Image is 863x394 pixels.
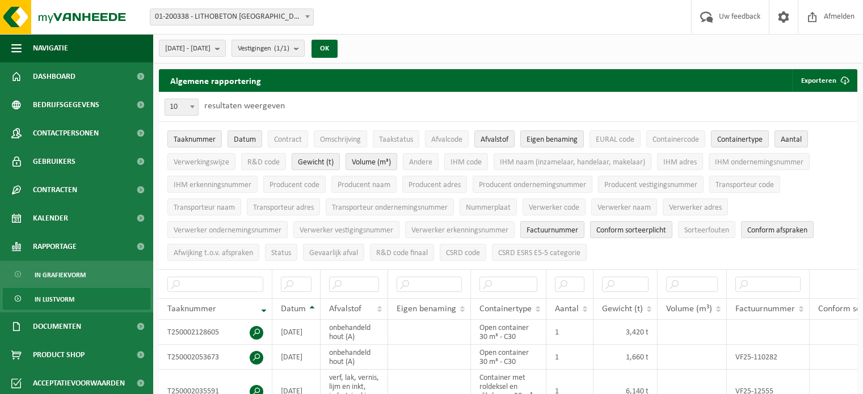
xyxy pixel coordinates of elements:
button: IHM codeIHM code: Activate to sort [444,153,488,170]
span: Verwerker ondernemingsnummer [174,226,281,235]
span: Verwerker vestigingsnummer [300,226,393,235]
span: Nummerplaat [466,204,511,212]
button: EURAL codeEURAL code: Activate to sort [590,130,641,147]
span: Verwerker adres [669,204,722,212]
button: OK [311,40,338,58]
button: Producent codeProducent code: Activate to sort [263,176,326,193]
button: Verwerker codeVerwerker code: Activate to sort [523,198,586,215]
button: AndereAndere: Activate to sort [403,153,439,170]
button: CSRD codeCSRD code: Activate to sort [440,244,486,261]
button: Gewicht (t)Gewicht (t): Activate to sort [292,153,340,170]
td: VF25-110282 [727,345,810,370]
button: TaakstatusTaakstatus: Activate to sort [373,130,419,147]
span: Producent ondernemingsnummer [479,181,586,189]
td: 1 [546,320,593,345]
span: R&D code finaal [376,249,428,257]
span: Afwijking t.o.v. afspraken [174,249,253,257]
button: Producent ondernemingsnummerProducent ondernemingsnummer: Activate to sort [473,176,592,193]
span: Containertype [479,304,532,313]
span: Gebruikers [33,147,75,176]
span: Volume (m³) [666,304,712,313]
span: Volume (m³) [352,158,391,167]
button: Verwerker vestigingsnummerVerwerker vestigingsnummer: Activate to sort [293,221,399,238]
button: OmschrijvingOmschrijving: Activate to sort [314,130,367,147]
button: Verwerker erkenningsnummerVerwerker erkenningsnummer: Activate to sort [405,221,515,238]
span: EURAL code [596,135,634,144]
span: Contracten [33,176,77,204]
button: StatusStatus: Activate to sort [265,244,297,261]
td: Open container 30 m³ - C30 [471,320,546,345]
button: [DATE] - [DATE] [159,40,226,57]
span: Aantal [781,135,802,144]
button: Verwerker adresVerwerker adres: Activate to sort [663,198,728,215]
span: Eigen benaming [527,135,578,144]
button: R&D code finaalR&amp;D code finaal: Activate to sort [370,244,434,261]
span: Verwerkingswijze [174,158,229,167]
a: In grafiekvorm [3,264,150,285]
td: [DATE] [272,320,321,345]
button: Conform afspraken : Activate to sort [741,221,814,238]
td: 1 [546,345,593,370]
span: In lijstvorm [35,289,74,310]
button: IHM naam (inzamelaar, handelaar, makelaar)IHM naam (inzamelaar, handelaar, makelaar): Activate to... [494,153,651,170]
button: Transporteur ondernemingsnummerTransporteur ondernemingsnummer : Activate to sort [326,198,454,215]
td: onbehandeld hout (A) [321,345,388,370]
span: 01-200338 - LITHOBETON NV - SNAASKERKE [150,9,314,26]
span: Omschrijving [320,135,361,144]
span: Vestigingen [238,40,289,57]
button: AfvalcodeAfvalcode: Activate to sort [425,130,469,147]
span: Gevaarlijk afval [309,249,358,257]
span: Verwerker naam [597,204,651,212]
span: Taakstatus [379,135,413,144]
span: IHM naam (inzamelaar, handelaar, makelaar) [500,158,645,167]
span: Eigen benaming [397,304,456,313]
span: Contract [274,135,302,144]
span: Documenten [33,312,81,341]
span: Producent adres [409,181,461,189]
span: Afvalcode [431,135,462,144]
button: Transporteur adresTransporteur adres: Activate to sort [247,198,320,215]
button: Conform sorteerplicht : Activate to sort [590,221,672,238]
button: Verwerker ondernemingsnummerVerwerker ondernemingsnummer: Activate to sort [167,221,288,238]
span: Transporteur adres [253,204,314,212]
span: Conform afspraken [747,226,807,235]
span: Taaknummer [174,135,216,144]
count: (1/1) [274,45,289,52]
a: In lijstvorm [3,288,150,310]
td: 1,660 t [593,345,658,370]
span: Status [271,249,291,257]
span: Conform sorteerplicht [596,226,666,235]
span: Datum [281,304,306,313]
button: Producent vestigingsnummerProducent vestigingsnummer: Activate to sort [598,176,704,193]
span: Rapportage [33,232,77,261]
button: ContainertypeContainertype: Activate to sort [711,130,769,147]
button: Producent naamProducent naam: Activate to sort [331,176,397,193]
span: CSRD ESRS E5-5 categorie [498,249,580,257]
button: Transporteur codeTransporteur code: Activate to sort [709,176,780,193]
button: FactuurnummerFactuurnummer: Activate to sort [520,221,584,238]
td: Open container 30 m³ - C30 [471,345,546,370]
span: IHM ondernemingsnummer [715,158,803,167]
span: Producent vestigingsnummer [604,181,697,189]
span: Contactpersonen [33,119,99,147]
span: Taaknummer [167,304,216,313]
span: IHM erkenningsnummer [174,181,251,189]
button: AantalAantal: Activate to sort [774,130,808,147]
td: onbehandeld hout (A) [321,320,388,345]
button: Exporteren [792,69,856,92]
button: NummerplaatNummerplaat: Activate to sort [460,198,517,215]
button: AfvalstofAfvalstof: Activate to sort [474,130,515,147]
span: Transporteur code [715,181,774,189]
span: Producent code [270,181,319,189]
button: ContractContract: Activate to sort [268,130,308,147]
span: In grafiekvorm [35,264,86,286]
button: IHM erkenningsnummerIHM erkenningsnummer: Activate to sort [167,176,258,193]
button: TaaknummerTaaknummer: Activate to remove sorting [167,130,222,147]
label: resultaten weergeven [204,101,285,111]
span: IHM code [451,158,482,167]
span: Aantal [555,304,579,313]
span: Afvalstof [329,304,361,313]
button: VerwerkingswijzeVerwerkingswijze: Activate to sort [167,153,235,170]
button: Producent adresProducent adres: Activate to sort [402,176,467,193]
button: CSRD ESRS E5-5 categorieCSRD ESRS E5-5 categorie: Activate to sort [492,244,587,261]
